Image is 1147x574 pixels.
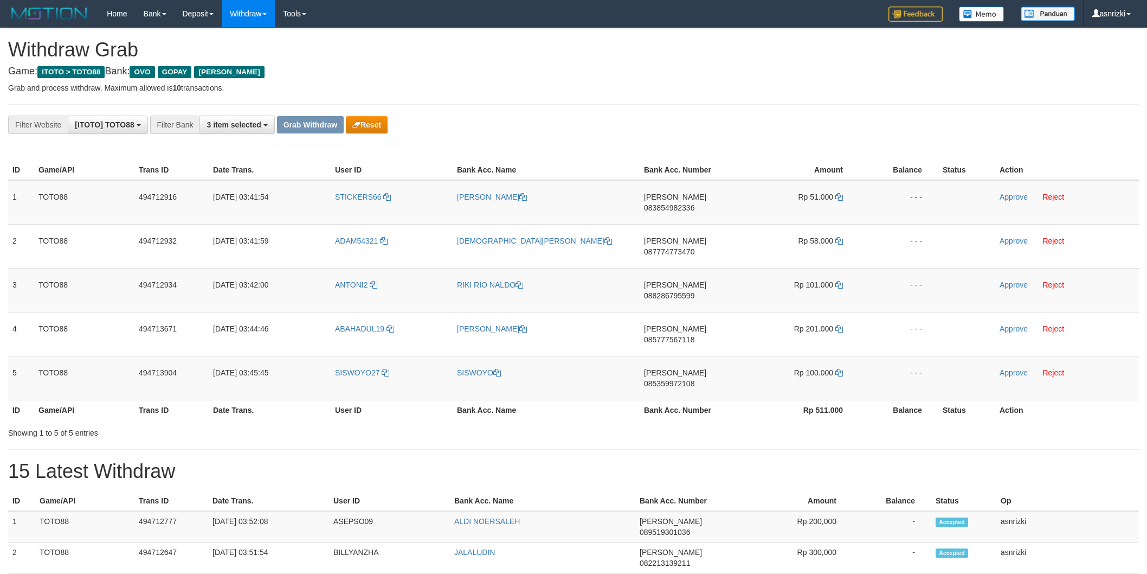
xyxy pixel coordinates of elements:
[853,543,931,573] td: -
[1042,280,1064,289] a: Reject
[835,237,843,245] a: Copy 58000 to clipboard
[8,116,68,134] div: Filter Website
[798,193,834,201] span: Rp 51.000
[150,116,200,134] div: Filter Bank
[640,548,702,557] span: [PERSON_NAME]
[335,280,368,289] span: ANTONI2
[213,324,268,333] span: [DATE] 03:44:46
[644,203,694,212] span: Copy 083854982336 to clipboard
[209,160,331,180] th: Date Trans.
[199,116,274,134] button: 3 item selected
[450,491,635,511] th: Bank Acc. Name
[208,491,329,511] th: Date Trans.
[938,160,995,180] th: Status
[134,400,209,420] th: Trans ID
[134,491,208,511] th: Trans ID
[209,400,331,420] th: Date Trans.
[640,160,740,180] th: Bank Acc. Number
[794,324,833,333] span: Rp 201.000
[734,543,853,573] td: Rp 300,000
[835,324,843,333] a: Copy 201000 to clipboard
[8,82,1139,93] p: Grab and process withdraw. Maximum allowed is transactions.
[859,180,938,225] td: - - -
[8,268,34,312] td: 3
[888,7,943,22] img: Feedback.jpg
[640,517,702,526] span: [PERSON_NAME]
[335,237,388,245] a: ADAM54321
[134,543,208,573] td: 494712647
[8,66,1139,77] h4: Game: Bank:
[75,120,134,129] span: [ITOTO] TOTO88
[213,280,268,289] span: [DATE] 03:42:00
[938,400,995,420] th: Status
[329,491,450,511] th: User ID
[8,400,34,420] th: ID
[139,193,177,201] span: 494712916
[35,543,134,573] td: TOTO88
[453,400,640,420] th: Bank Acc. Name
[640,400,740,420] th: Bank Acc. Number
[172,84,181,92] strong: 10
[208,511,329,543] td: [DATE] 03:52:08
[335,237,378,245] span: ADAM54321
[454,517,520,526] a: ALDI NOERSALEH
[35,491,134,511] th: Game/API
[1042,368,1064,377] a: Reject
[798,237,834,245] span: Rp 58.000
[213,237,268,245] span: [DATE] 03:41:59
[457,280,523,289] a: RIKI RIO NALDO
[1042,324,1064,333] a: Reject
[34,180,134,225] td: TOTO88
[640,528,690,537] span: Copy 089519301036 to clipboard
[139,368,177,377] span: 494713904
[35,511,134,543] td: TOTO88
[158,66,192,78] span: GOPAY
[1042,237,1064,245] a: Reject
[859,356,938,400] td: - - -
[794,280,833,289] span: Rp 101.000
[8,5,91,22] img: MOTION_logo.png
[734,491,853,511] th: Amount
[959,7,1004,22] img: Button%20Memo.svg
[335,368,389,377] a: SISWOYO27
[936,549,968,558] span: Accepted
[139,324,177,333] span: 494713671
[457,237,612,245] a: [DEMOGRAPHIC_DATA][PERSON_NAME]
[208,543,329,573] td: [DATE] 03:51:54
[335,193,382,201] span: STICKERS66
[457,368,501,377] a: SISWOYO
[859,268,938,312] td: - - -
[457,193,527,201] a: [PERSON_NAME]
[640,559,690,567] span: Copy 082213139211 to clipboard
[1000,193,1028,201] a: Approve
[34,224,134,268] td: TOTO88
[644,193,706,201] span: [PERSON_NAME]
[8,224,34,268] td: 2
[335,368,379,377] span: SISWOYO27
[277,116,344,133] button: Grab Withdraw
[740,400,859,420] th: Rp 511.000
[734,511,853,543] td: Rp 200,000
[859,160,938,180] th: Balance
[8,511,35,543] td: 1
[457,324,527,333] a: [PERSON_NAME]
[130,66,154,78] span: OVO
[1000,368,1028,377] a: Approve
[859,312,938,356] td: - - -
[346,116,388,133] button: Reset
[8,356,34,400] td: 5
[644,237,706,245] span: [PERSON_NAME]
[8,461,1139,482] h1: 15 Latest Withdraw
[68,116,147,134] button: [ITOTO] TOTO88
[335,324,394,333] a: ABAHADUL19
[835,193,843,201] a: Copy 51000 to clipboard
[331,160,453,180] th: User ID
[34,400,134,420] th: Game/API
[859,224,938,268] td: - - -
[1042,193,1064,201] a: Reject
[794,368,833,377] span: Rp 100.000
[34,160,134,180] th: Game/API
[8,312,34,356] td: 4
[853,511,931,543] td: -
[644,368,706,377] span: [PERSON_NAME]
